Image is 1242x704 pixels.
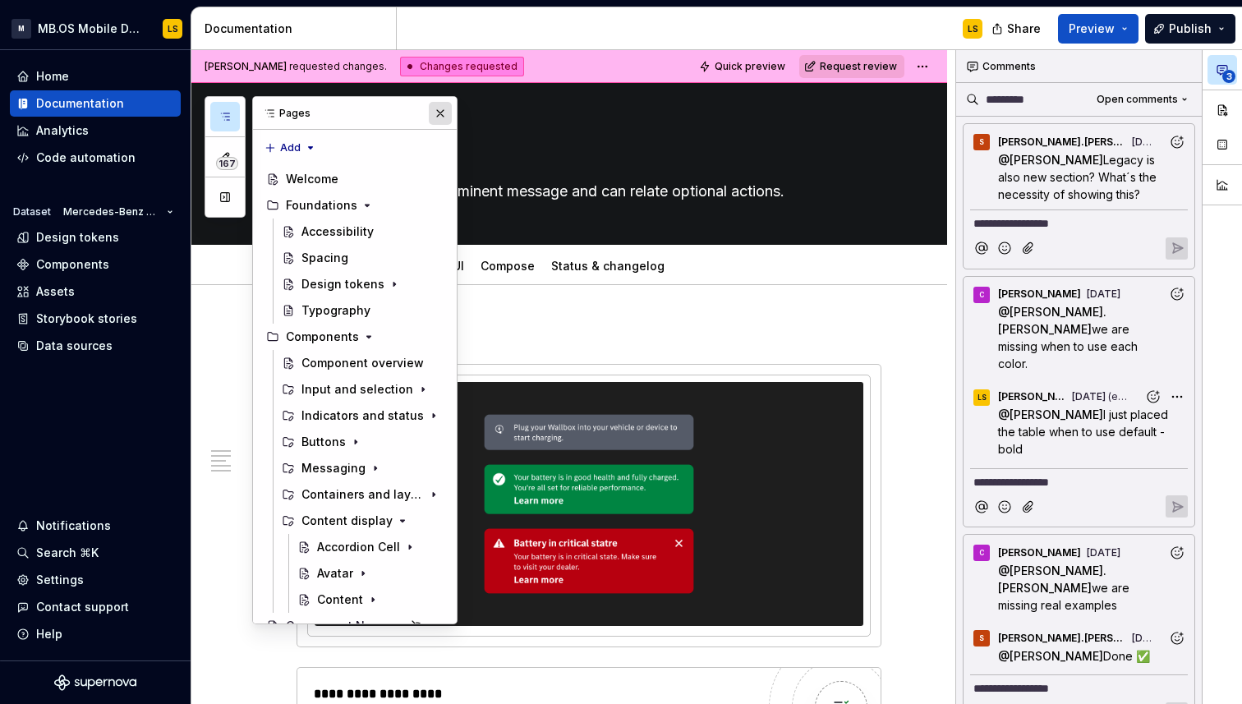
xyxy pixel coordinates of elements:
span: @ [998,407,1103,421]
button: Add [260,136,321,159]
a: Avatar [291,560,450,587]
span: Quick preview [715,60,785,73]
span: Open comments [1097,93,1178,106]
div: Design tokens [36,229,119,246]
span: we are missing real examples [998,581,1133,612]
a: Welcome [260,166,450,192]
span: [PERSON_NAME] [1010,407,1103,421]
div: Input and selection [301,381,413,398]
button: Add reaction [1142,386,1164,408]
span: requested changes. [205,60,387,73]
a: Component Name [Template] [260,613,450,639]
button: Mention someone [970,237,992,260]
button: Search ⌘K [10,540,181,566]
span: Share [1007,21,1041,37]
div: Documentation [205,21,389,37]
span: I just placed the table when to use default - bold [998,407,1171,456]
div: C [979,546,984,559]
button: MMB.OS Mobile Design SystemLS [3,11,187,46]
div: LS [168,22,178,35]
div: Welcome [286,171,338,187]
button: Share [983,14,1051,44]
div: M [11,19,31,39]
div: LS [968,22,978,35]
button: Add reaction [1166,283,1188,306]
div: Help [36,626,62,642]
div: Containers and layout [275,481,450,508]
div: Comments [956,50,1202,83]
button: Mention someone [970,495,992,518]
button: Notifications [10,513,181,539]
span: [PERSON_NAME] [1010,649,1103,663]
span: [PERSON_NAME] [1010,153,1103,167]
span: @ [998,564,1106,595]
button: Attach files [1018,495,1040,518]
div: Components [286,329,359,345]
div: Home [36,68,69,85]
div: Accordion Cell [317,539,400,555]
div: Compose [474,248,541,283]
span: [PERSON_NAME] [998,288,1081,301]
button: Attach files [1018,237,1040,260]
a: Documentation [10,90,181,117]
span: [PERSON_NAME] [205,60,287,72]
a: Design tokens [10,224,181,251]
a: Storybook stories [10,306,181,332]
div: Component overview [301,355,424,371]
div: S [979,632,984,645]
button: Add reaction [1166,541,1188,564]
div: Contact support [36,599,129,615]
div: S [979,136,984,149]
button: Preview [1058,14,1138,44]
div: Search ⌘K [36,545,99,561]
button: Publish [1145,14,1235,44]
a: Settings [10,567,181,593]
span: Request review [820,60,897,73]
div: Buttons [275,429,450,455]
a: Compose [481,259,535,273]
div: Pages [253,97,457,130]
div: Component Name [Template] [286,618,406,634]
div: Analytics [36,122,89,139]
div: Buttons [301,434,346,450]
div: Spacing [301,250,348,266]
button: Mercedes-Benz 2.0 [56,200,181,223]
div: Typography [301,302,370,319]
button: Add emoji [994,237,1016,260]
div: Input and selection [275,376,450,403]
textarea: A banner displays a prominent message and can relate optional actions. [293,178,878,205]
span: [PERSON_NAME].[PERSON_NAME] [998,564,1106,595]
a: Accessibility [275,219,450,245]
div: Content [317,591,363,608]
button: Add reaction [1166,131,1188,153]
span: 3 [1222,70,1235,83]
div: Changes requested [400,57,524,76]
div: Assets [36,283,75,300]
span: [PERSON_NAME] [998,390,1066,403]
span: [PERSON_NAME].[PERSON_NAME] [998,632,1126,645]
a: Spacing [275,245,450,271]
div: Composer editor [970,674,1188,697]
span: Mercedes-Benz 2.0 [63,205,160,219]
svg: Supernova Logo [54,674,136,691]
span: [PERSON_NAME].[PERSON_NAME] [998,305,1106,336]
a: Design tokens [275,271,450,297]
span: 167 [216,157,238,170]
div: Status & changelog [545,248,671,283]
div: Settings [36,572,84,588]
div: Foundations [260,192,450,219]
span: Preview [1069,21,1115,37]
span: Add [280,141,301,154]
div: Content display [301,513,393,529]
a: Status & changelog [551,259,665,273]
button: Reply [1166,237,1188,260]
span: [PERSON_NAME] [998,546,1081,559]
span: Legacy is also new section? What´s the necessity of showing this? [998,153,1160,201]
div: C [979,288,984,301]
div: Indicators and status [301,407,424,424]
div: LS [977,391,987,404]
a: Assets [10,278,181,305]
div: Containers and layout [301,486,424,503]
a: Accordion Cell [291,534,450,560]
